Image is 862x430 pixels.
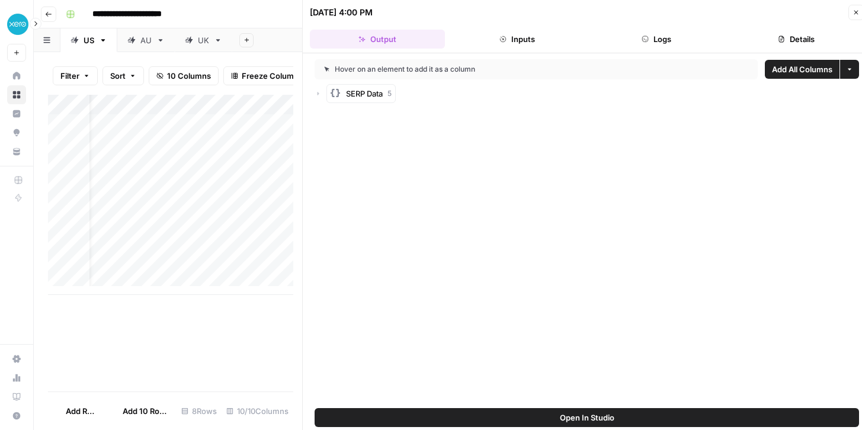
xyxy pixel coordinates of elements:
a: US [60,28,117,52]
span: Add All Columns [772,63,832,75]
a: Insights [7,104,26,123]
button: Filter [53,66,98,85]
div: 8 Rows [177,402,222,421]
button: Open In Studio [315,408,859,427]
span: Sort [110,70,126,82]
span: 10 Columns [167,70,211,82]
div: US [84,34,94,46]
span: Add Row [66,405,98,417]
a: Opportunities [7,123,26,142]
button: Output [310,30,445,49]
span: Filter [60,70,79,82]
a: Settings [7,349,26,368]
div: [DATE] 4:00 PM [310,7,373,18]
button: Workspace: XeroOps [7,9,26,39]
button: SERP Data5 [326,84,396,103]
button: Freeze Columns [223,66,310,85]
button: Add Row [48,402,105,421]
button: Inputs [450,30,585,49]
img: XeroOps Logo [7,14,28,35]
div: Hover on an element to add it as a column [324,64,612,75]
a: Browse [7,85,26,104]
div: AU [140,34,152,46]
span: Add 10 Rows [123,405,169,417]
a: Usage [7,368,26,387]
button: Add All Columns [765,60,839,79]
a: Learning Hub [7,387,26,406]
a: Your Data [7,142,26,161]
button: Logs [589,30,725,49]
span: Open In Studio [560,412,614,423]
a: UK [175,28,232,52]
a: Home [7,66,26,85]
span: 5 [387,88,392,99]
span: SERP Data [346,88,383,100]
button: Sort [102,66,144,85]
div: UK [198,34,209,46]
button: Add 10 Rows [105,402,177,421]
div: 10/10 Columns [222,402,293,421]
span: Freeze Columns [242,70,303,82]
button: Help + Support [7,406,26,425]
button: 10 Columns [149,66,219,85]
a: AU [117,28,175,52]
